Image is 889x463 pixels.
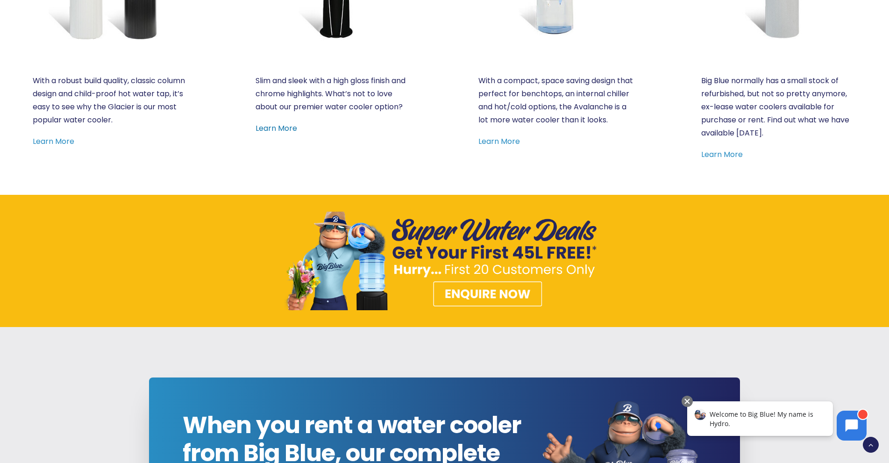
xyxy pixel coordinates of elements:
[33,74,188,127] p: With a robust build quality, classic column design and child-proof hot water tap, it’s easy to se...
[677,394,876,450] iframe: Chatbot
[701,74,856,140] p: Big Blue normally has a small stock of refurbished, but not so pretty anymore, ex-lease water coo...
[256,74,411,114] p: Slim and sleek with a high gloss finish and chrome highlights. What’s not to love about our premi...
[478,74,633,127] p: With a compact, space saving design that perfect for benchtops, an internal chiller and hot/cold ...
[33,136,74,147] a: Learn More
[478,136,520,147] a: Learn More
[701,149,743,160] a: Learn More
[256,123,297,134] a: Learn More
[284,212,606,310] a: WINTER DEAL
